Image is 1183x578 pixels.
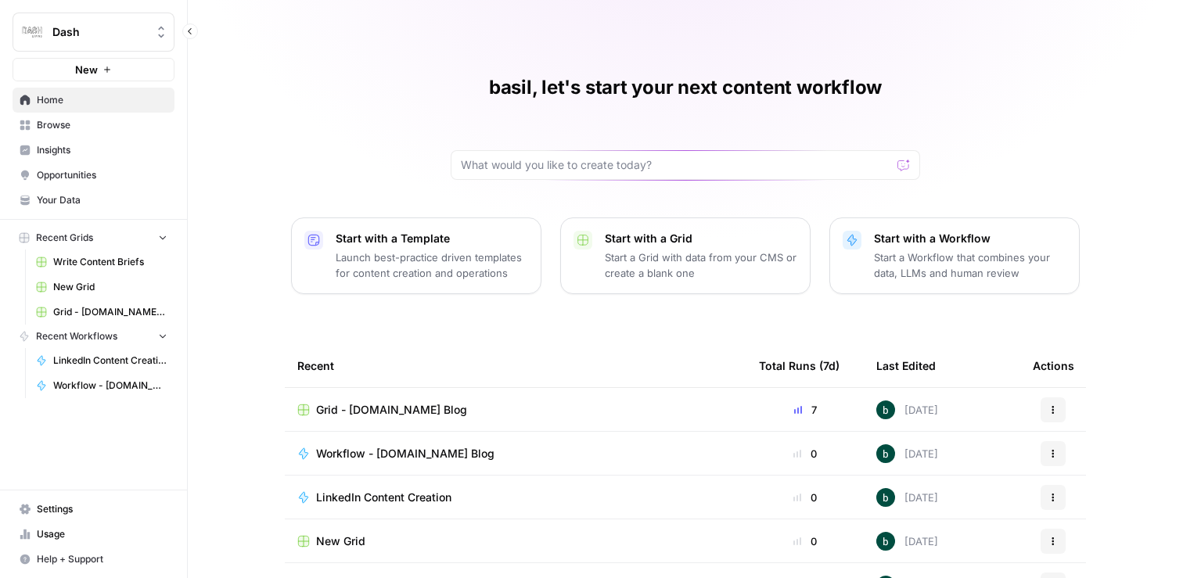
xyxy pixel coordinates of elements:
[876,400,895,419] img: gx0wxgwc29af1y512pejf24ty0zo
[759,533,851,549] div: 0
[13,58,174,81] button: New
[37,143,167,157] span: Insights
[316,446,494,461] span: Workflow - [DOMAIN_NAME] Blog
[13,325,174,348] button: Recent Workflows
[829,217,1080,294] button: Start with a WorkflowStart a Workflow that combines your data, LLMs and human review
[36,231,93,245] span: Recent Grids
[605,250,797,281] p: Start a Grid with data from your CMS or create a blank one
[297,446,734,461] a: Workflow - [DOMAIN_NAME] Blog
[291,217,541,294] button: Start with a TemplateLaunch best-practice driven templates for content creation and operations
[29,250,174,275] a: Write Content Briefs
[13,547,174,572] button: Help + Support
[316,402,467,418] span: Grid - [DOMAIN_NAME] Blog
[53,255,167,269] span: Write Content Briefs
[461,157,891,173] input: What would you like to create today?
[13,13,174,52] button: Workspace: Dash
[13,113,174,138] a: Browse
[876,444,938,463] div: [DATE]
[874,231,1066,246] p: Start with a Workflow
[876,444,895,463] img: gx0wxgwc29af1y512pejf24ty0zo
[29,275,174,300] a: New Grid
[37,168,167,182] span: Opportunities
[297,402,734,418] a: Grid - [DOMAIN_NAME] Blog
[876,488,938,507] div: [DATE]
[52,24,147,40] span: Dash
[29,300,174,325] a: Grid - [DOMAIN_NAME] Blog
[37,527,167,541] span: Usage
[336,250,528,281] p: Launch best-practice driven templates for content creation and operations
[36,329,117,343] span: Recent Workflows
[336,231,528,246] p: Start with a Template
[29,348,174,373] a: LinkedIn Content Creation
[37,193,167,207] span: Your Data
[75,62,98,77] span: New
[876,532,938,551] div: [DATE]
[13,522,174,547] a: Usage
[37,93,167,107] span: Home
[29,373,174,398] a: Workflow - [DOMAIN_NAME] Blog
[1033,344,1074,387] div: Actions
[876,344,936,387] div: Last Edited
[759,402,851,418] div: 7
[316,490,451,505] span: LinkedIn Content Creation
[297,533,734,549] a: New Grid
[489,75,882,100] h1: basil, let's start your next content workflow
[605,231,797,246] p: Start with a Grid
[37,502,167,516] span: Settings
[53,280,167,294] span: New Grid
[316,533,365,549] span: New Grid
[759,490,851,505] div: 0
[874,250,1066,281] p: Start a Workflow that combines your data, LLMs and human review
[297,490,734,505] a: LinkedIn Content Creation
[18,18,46,46] img: Dash Logo
[53,305,167,319] span: Grid - [DOMAIN_NAME] Blog
[13,163,174,188] a: Opportunities
[53,379,167,393] span: Workflow - [DOMAIN_NAME] Blog
[876,532,895,551] img: gx0wxgwc29af1y512pejf24ty0zo
[13,497,174,522] a: Settings
[13,88,174,113] a: Home
[560,217,811,294] button: Start with a GridStart a Grid with data from your CMS or create a blank one
[876,400,938,419] div: [DATE]
[13,138,174,163] a: Insights
[37,118,167,132] span: Browse
[759,344,840,387] div: Total Runs (7d)
[876,488,895,507] img: gx0wxgwc29af1y512pejf24ty0zo
[37,552,167,566] span: Help + Support
[13,226,174,250] button: Recent Grids
[297,344,734,387] div: Recent
[759,446,851,461] div: 0
[53,354,167,368] span: LinkedIn Content Creation
[13,188,174,213] a: Your Data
